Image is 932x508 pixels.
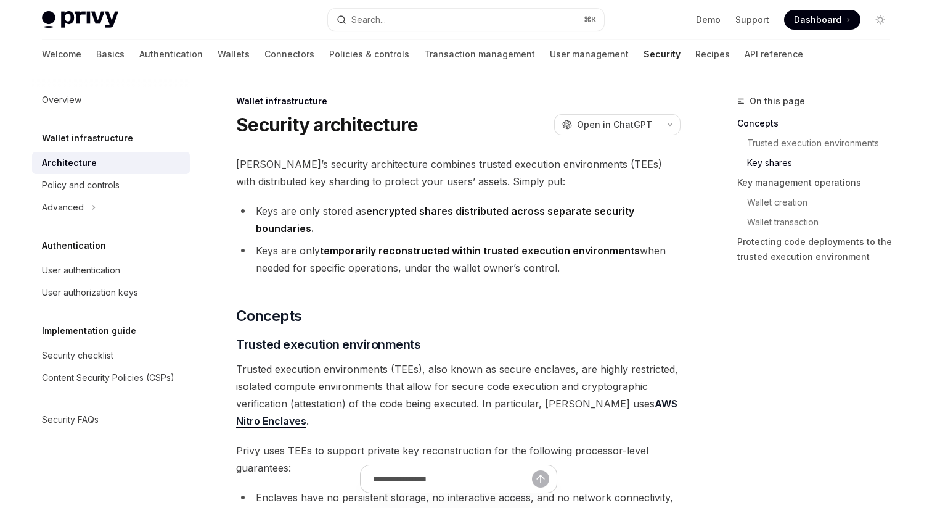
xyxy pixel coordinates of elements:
a: API reference [745,40,803,69]
div: User authentication [42,263,120,278]
a: Key management operations [737,173,900,193]
a: Wallets [218,40,250,69]
a: Content Security Policies (CSPs) [32,367,190,389]
a: Trusted execution environments [747,133,900,153]
div: Content Security Policies (CSPs) [42,370,174,385]
button: Toggle dark mode [870,10,890,30]
button: Search...⌘K [328,9,604,31]
strong: temporarily reconstructed within trusted execution environments [320,244,640,257]
span: Dashboard [794,14,841,26]
button: Send message [532,470,549,488]
a: Overview [32,89,190,111]
a: Architecture [32,152,190,174]
span: ⌘ K [584,15,597,25]
a: Wallet creation [747,193,900,212]
span: On this page [750,94,805,109]
a: Demo [696,14,721,26]
a: Basics [96,40,125,69]
a: Connectors [264,40,314,69]
a: Policies & controls [329,40,409,69]
div: Overview [42,93,81,107]
span: Privy uses TEEs to support private key reconstruction for the following processor-level guarantees: [236,442,681,477]
a: Key shares [747,153,900,173]
h5: Implementation guide [42,323,136,338]
span: [PERSON_NAME]’s security architecture combines trusted execution environments (TEEs) with distrib... [236,156,681,190]
a: Policy and controls [32,174,190,196]
h5: Authentication [42,238,106,253]
div: User authorization keys [42,285,138,300]
h5: Wallet infrastructure [42,131,133,146]
li: Keys are only when needed for specific operations, under the wallet owner’s control. [236,242,681,277]
div: Security FAQs [42,412,99,427]
a: User authentication [32,259,190,281]
a: Protecting code deployments to the trusted execution environment [737,232,900,267]
a: User authorization keys [32,281,190,304]
div: Wallet infrastructure [236,95,681,107]
a: Dashboard [784,10,860,30]
a: Recipes [695,40,730,69]
span: Trusted execution environments (TEEs), also known as secure enclaves, are highly restricted, isol... [236,360,681,430]
a: Concepts [737,114,900,133]
div: Search... [351,12,386,27]
div: Policy and controls [42,178,120,193]
h1: Security architecture [236,114,418,136]
div: Security checklist [42,348,113,363]
a: Security FAQs [32,409,190,431]
a: Authentication [139,40,203,69]
a: Wallet transaction [747,212,900,232]
a: User management [550,40,629,69]
span: Concepts [236,306,301,326]
span: Trusted execution environments [236,336,420,353]
li: Keys are only stored as [236,202,681,237]
div: Architecture [42,156,97,170]
div: Advanced [42,200,84,215]
button: Open in ChatGPT [554,114,660,135]
span: Open in ChatGPT [577,119,652,131]
a: Security [644,40,681,69]
a: Welcome [42,40,81,69]
strong: encrypted shares distributed across separate security boundaries. [256,205,634,235]
a: Support [735,14,769,26]
a: Transaction management [424,40,535,69]
a: Security checklist [32,344,190,367]
img: light logo [42,11,118,28]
